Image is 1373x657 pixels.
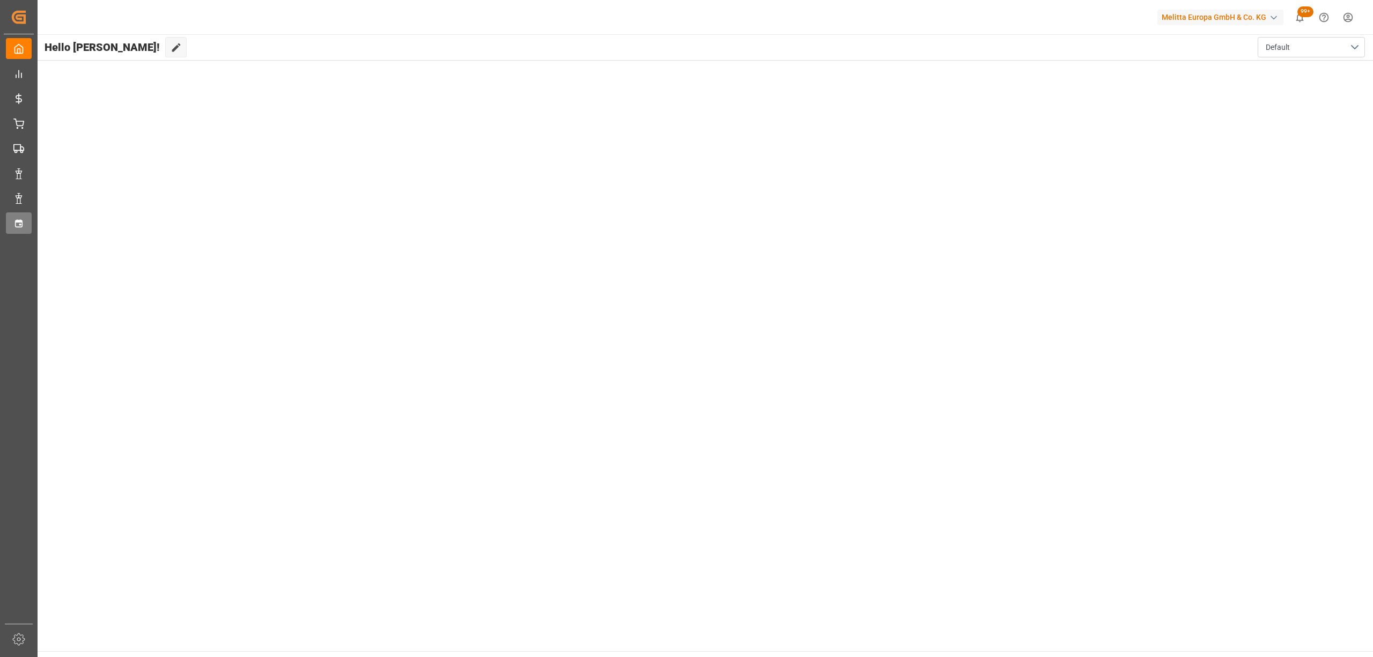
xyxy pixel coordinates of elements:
[1157,10,1283,25] div: Melitta Europa GmbH & Co. KG
[1312,5,1336,29] button: Help Center
[45,37,160,57] span: Hello [PERSON_NAME]!
[1297,6,1313,17] span: 99+
[1258,37,1365,57] button: open menu
[1288,5,1312,29] button: show 100 new notifications
[1266,42,1290,53] span: Default
[1157,7,1288,27] button: Melitta Europa GmbH & Co. KG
